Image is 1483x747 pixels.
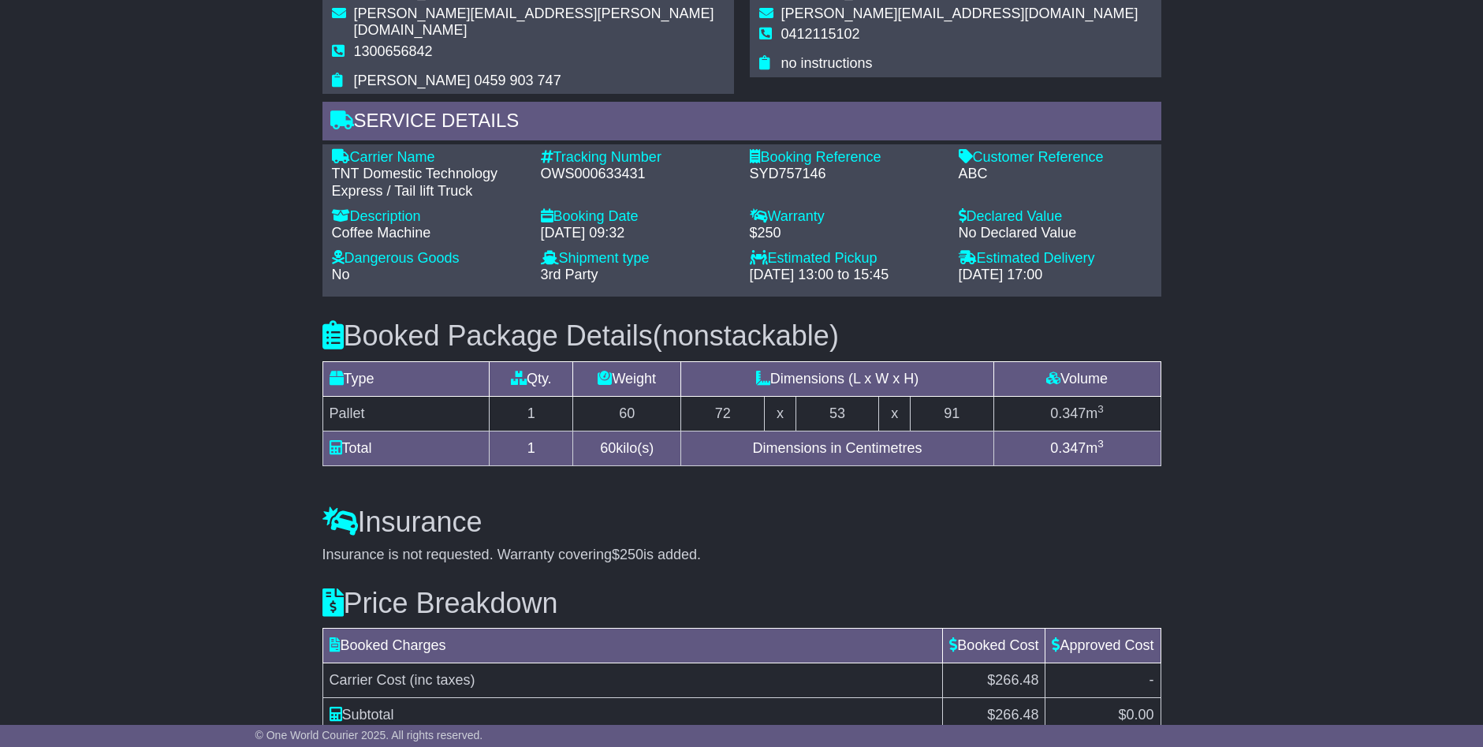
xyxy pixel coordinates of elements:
[332,250,525,267] div: Dangerous Goods
[1050,405,1086,421] span: 0.347
[330,672,406,688] span: Carrier Cost
[322,320,1161,352] h3: Booked Package Details
[750,225,943,242] div: $250
[541,225,734,242] div: [DATE] 09:32
[322,629,943,663] td: Booked Charges
[750,166,943,183] div: SYD757146
[765,396,796,431] td: x
[959,250,1152,267] div: Estimated Delivery
[681,431,993,465] td: Dimensions in Centimetres
[332,166,525,200] div: TNT Domestic Technology Express / Tail lift Truck
[681,396,765,431] td: 72
[1050,440,1086,456] span: 0.347
[1097,403,1104,415] sup: 3
[612,547,643,562] span: $250
[993,431,1161,465] td: m
[781,55,873,71] span: no instructions
[959,149,1152,166] div: Customer Reference
[322,396,490,431] td: Pallet
[322,506,1161,538] h3: Insurance
[1150,672,1154,688] span: -
[354,6,714,39] span: [PERSON_NAME][EMAIL_ADDRESS][PERSON_NAME][DOMAIN_NAME]
[1126,707,1153,723] span: 0.00
[1045,698,1161,733] td: $
[750,149,943,166] div: Booking Reference
[959,166,1152,183] div: ABC
[573,361,681,396] td: Weight
[600,440,616,456] span: 60
[750,250,943,267] div: Estimated Pickup
[322,588,1161,619] h3: Price Breakdown
[332,149,525,166] div: Carrier Name
[910,396,993,431] td: 91
[332,208,525,226] div: Description
[410,672,475,688] span: (inc taxes)
[354,73,561,88] span: [PERSON_NAME] 0459 903 747
[993,361,1161,396] td: Volume
[322,361,490,396] td: Type
[490,396,573,431] td: 1
[322,698,943,733] td: Subtotal
[750,267,943,284] div: [DATE] 13:00 to 15:45
[573,396,681,431] td: 60
[781,26,860,42] span: 0412115102
[332,267,350,282] span: No
[959,267,1152,284] div: [DATE] 17:00
[879,396,910,431] td: x
[681,361,993,396] td: Dimensions (L x W x H)
[541,250,734,267] div: Shipment type
[255,729,483,741] span: © One World Courier 2025. All rights reserved.
[354,43,433,59] span: 1300656842
[987,672,1038,688] span: $266.48
[993,396,1161,431] td: m
[750,208,943,226] div: Warranty
[995,707,1038,723] span: 266.48
[1097,438,1104,450] sup: 3
[796,396,879,431] td: 53
[781,6,1138,21] span: [PERSON_NAME][EMAIL_ADDRESS][DOMAIN_NAME]
[490,361,573,396] td: Qty.
[490,431,573,465] td: 1
[959,208,1152,226] div: Declared Value
[332,225,525,242] div: Coffee Machine
[322,102,1161,144] div: Service Details
[943,698,1045,733] td: $
[541,149,734,166] div: Tracking Number
[541,208,734,226] div: Booking Date
[541,267,598,282] span: 3rd Party
[541,166,734,183] div: OWS000633431
[1045,629,1161,663] td: Approved Cost
[943,629,1045,663] td: Booked Cost
[322,547,1161,564] div: Insurance is not requested. Warranty covering is added.
[653,319,839,352] span: (nonstackable)
[959,225,1152,242] div: No Declared Value
[322,431,490,465] td: Total
[573,431,681,465] td: kilo(s)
